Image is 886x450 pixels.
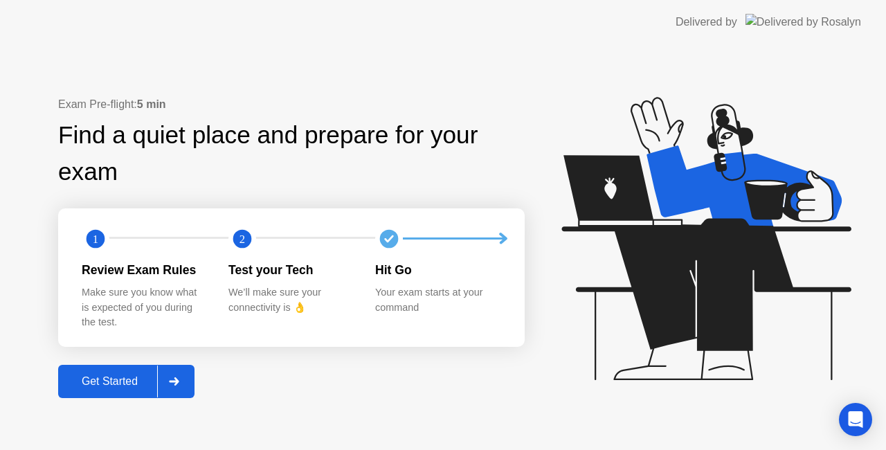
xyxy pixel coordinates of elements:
[745,14,861,30] img: Delivered by Rosalyn
[228,285,353,315] div: We’ll make sure your connectivity is 👌
[58,365,195,398] button: Get Started
[375,285,500,315] div: Your exam starts at your command
[82,285,206,330] div: Make sure you know what is expected of you during the test.
[58,96,525,113] div: Exam Pre-flight:
[82,261,206,279] div: Review Exam Rules
[93,232,98,245] text: 1
[375,261,500,279] div: Hit Go
[137,98,166,110] b: 5 min
[839,403,872,436] div: Open Intercom Messenger
[62,375,157,388] div: Get Started
[58,117,525,190] div: Find a quiet place and prepare for your exam
[676,14,737,30] div: Delivered by
[239,232,245,245] text: 2
[228,261,353,279] div: Test your Tech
